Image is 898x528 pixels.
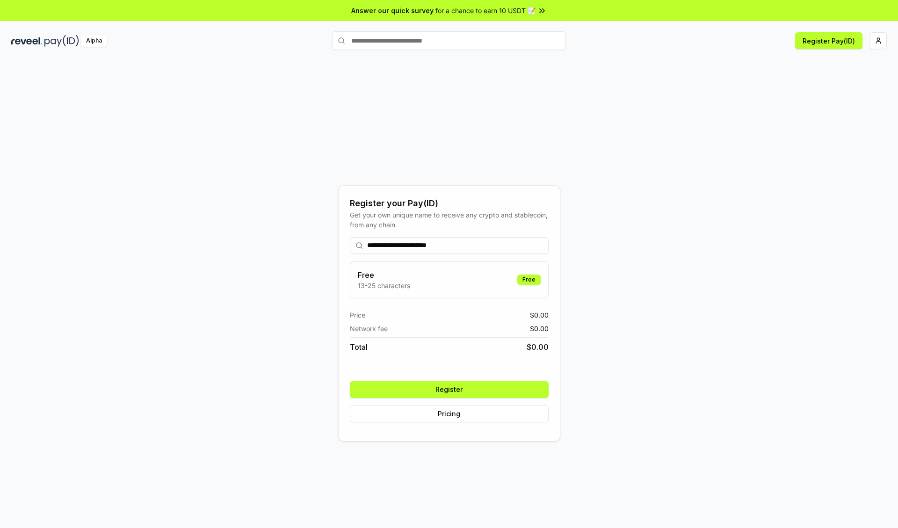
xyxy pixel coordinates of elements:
[11,35,43,47] img: reveel_dark
[350,341,368,353] span: Total
[350,405,549,422] button: Pricing
[350,197,549,210] div: Register your Pay(ID)
[350,381,549,398] button: Register
[517,275,541,285] div: Free
[530,324,549,333] span: $ 0.00
[358,269,410,281] h3: Free
[81,35,107,47] div: Alpha
[351,6,434,15] span: Answer our quick survey
[350,310,365,320] span: Price
[435,6,536,15] span: for a chance to earn 10 USDT 📝
[527,341,549,353] span: $ 0.00
[44,35,79,47] img: pay_id
[795,32,862,49] button: Register Pay(ID)
[350,210,549,230] div: Get your own unique name to receive any crypto and stablecoin, from any chain
[358,281,410,290] p: 13-25 characters
[530,310,549,320] span: $ 0.00
[350,324,388,333] span: Network fee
